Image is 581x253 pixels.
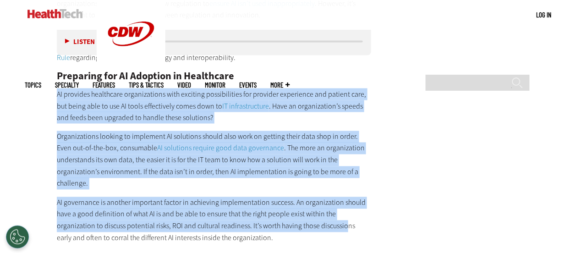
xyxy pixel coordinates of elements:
[6,225,29,248] button: Open Preferences
[55,82,79,88] span: Specialty
[270,82,290,88] span: More
[177,82,191,88] a: Video
[205,82,225,88] a: MonITor
[6,225,29,248] div: Cookies Settings
[27,9,83,18] img: Home
[222,101,269,111] a: IT infrastructure
[129,82,164,88] a: Tips & Tactics
[97,60,165,70] a: CDW
[57,197,371,244] p: AI governance is another important factor in achieving implementation success. An organization sh...
[537,10,552,20] div: User menu
[157,143,284,153] a: AI solutions require good data governance
[57,88,371,124] p: AI provides healthcare organizations with exciting possibilities for provider experience and pati...
[57,131,371,190] p: Organizations looking to implement AI solutions should also work on getting their data shop in or...
[239,82,257,88] a: Events
[537,11,552,19] a: Log in
[93,82,115,88] a: Features
[25,82,41,88] span: Topics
